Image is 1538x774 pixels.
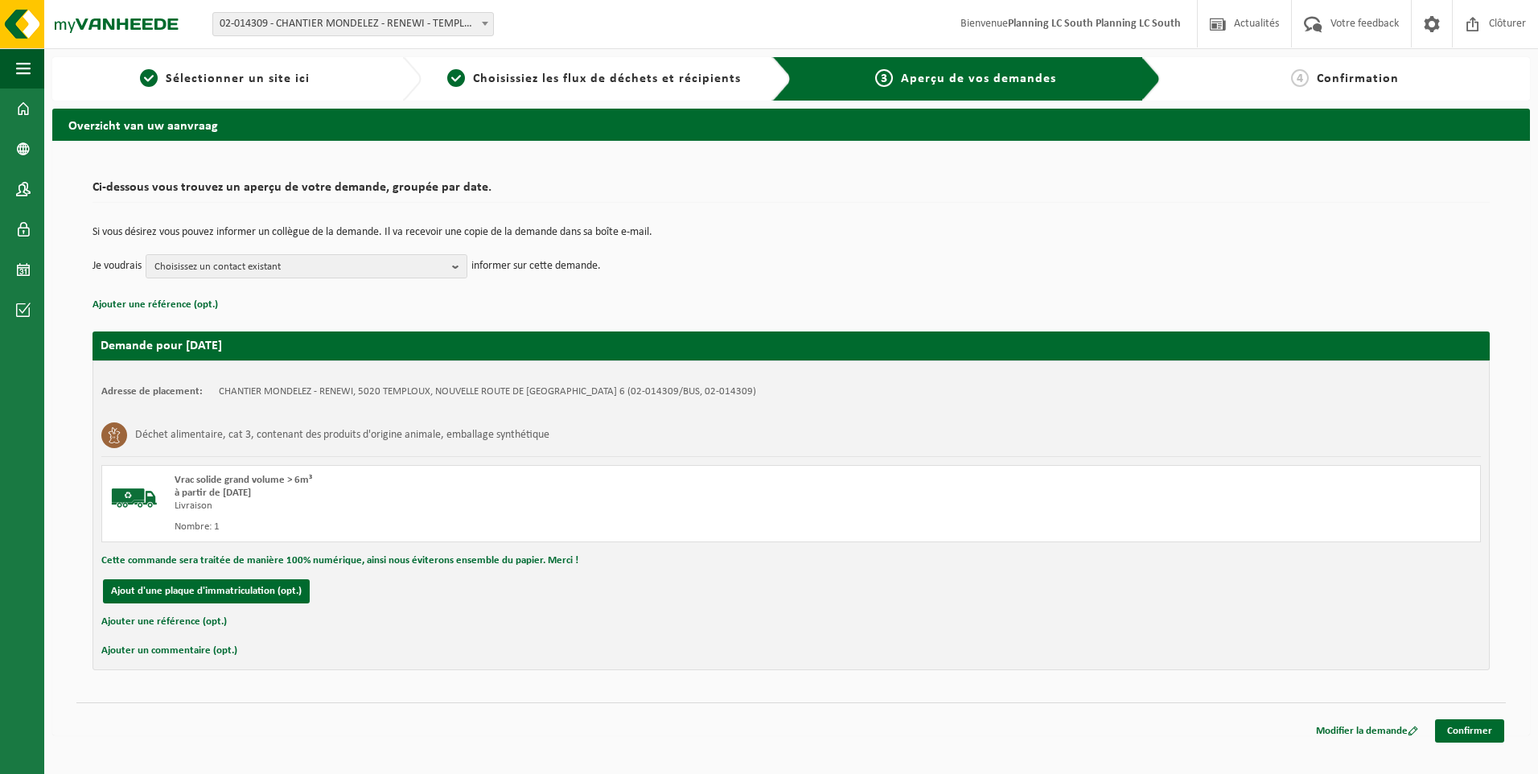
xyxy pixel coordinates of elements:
button: Ajouter une référence (opt.) [93,294,218,315]
button: Ajout d'une plaque d'immatriculation (opt.) [103,579,310,603]
span: 4 [1291,69,1309,87]
h2: Ci-dessous vous trouvez un aperçu de votre demande, groupée par date. [93,181,1490,203]
p: Je voudrais [93,254,142,278]
span: 02-014309 - CHANTIER MONDELEZ - RENEWI - TEMPLOUX [213,13,493,35]
a: Modifier la demande [1304,719,1430,743]
div: Nombre: 1 [175,521,856,533]
span: Aperçu de vos demandes [901,72,1056,85]
div: Livraison [175,500,856,513]
span: Confirmation [1317,72,1399,85]
td: CHANTIER MONDELEZ - RENEWI, 5020 TEMPLOUX, NOUVELLE ROUTE DE [GEOGRAPHIC_DATA] 6 (02-014309/BUS, ... [219,385,756,398]
span: Vrac solide grand volume > 6m³ [175,475,312,485]
img: BL-SO-LV.png [110,474,158,522]
strong: Adresse de placement: [101,386,203,397]
span: Choisissiez les flux de déchets et récipients [473,72,741,85]
span: Sélectionner un site ici [166,72,310,85]
a: 2Choisissiez les flux de déchets et récipients [430,69,759,89]
strong: Planning LC South Planning LC South [1008,18,1181,30]
iframe: chat widget [8,739,269,774]
p: Si vous désirez vous pouvez informer un collègue de la demande. Il va recevoir une copie de la de... [93,227,1490,238]
button: Cette commande sera traitée de manière 100% numérique, ainsi nous éviterons ensemble du papier. M... [101,550,578,571]
h3: Déchet alimentaire, cat 3, contenant des produits d'origine animale, emballage synthétique [135,422,549,448]
button: Choisissez un contact existant [146,254,467,278]
span: 3 [875,69,893,87]
a: 1Sélectionner un site ici [60,69,389,89]
a: Confirmer [1435,719,1504,743]
strong: à partir de [DATE] [175,488,251,498]
strong: Demande pour [DATE] [101,340,222,352]
span: 2 [447,69,465,87]
h2: Overzicht van uw aanvraag [52,109,1530,140]
button: Ajouter une référence (opt.) [101,611,227,632]
span: Choisissez un contact existant [154,255,446,279]
p: informer sur cette demande. [471,254,601,278]
span: 1 [140,69,158,87]
span: 02-014309 - CHANTIER MONDELEZ - RENEWI - TEMPLOUX [212,12,494,36]
button: Ajouter un commentaire (opt.) [101,640,237,661]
